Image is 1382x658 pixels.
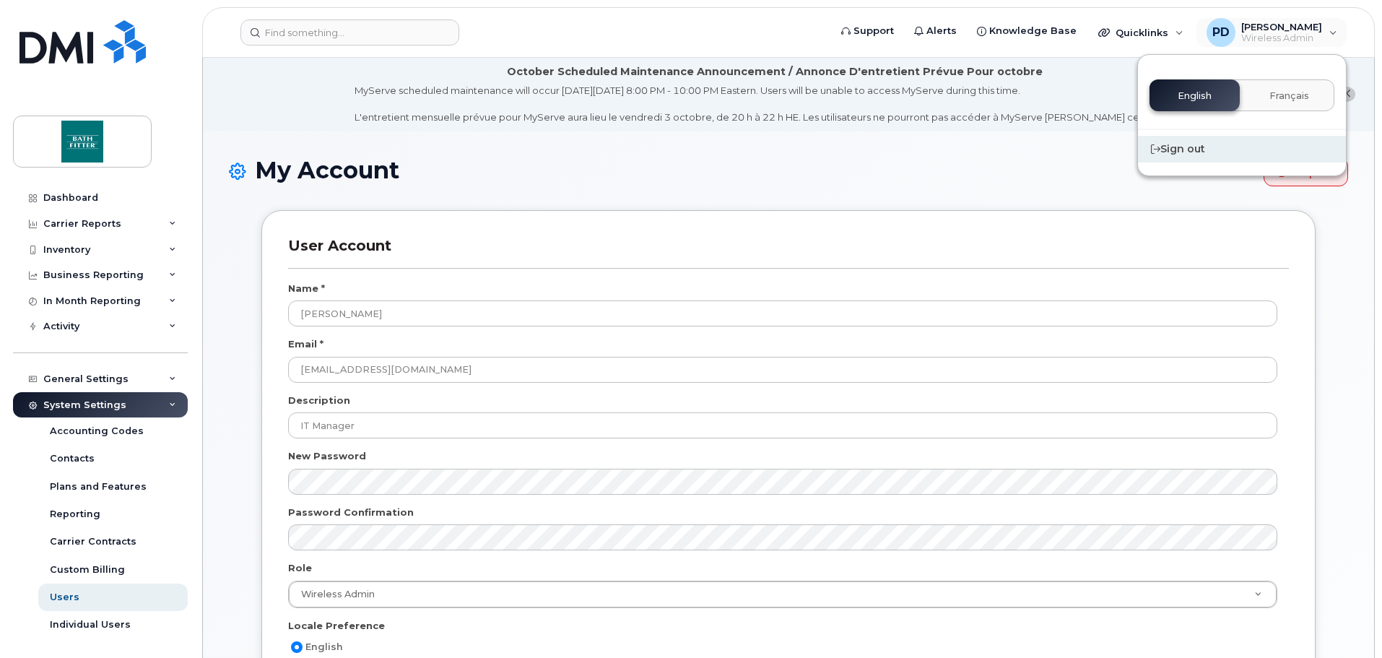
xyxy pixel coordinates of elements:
[1138,136,1346,163] div: Sign out
[305,641,343,652] span: English
[355,84,1196,124] div: MyServe scheduled maintenance will occur [DATE][DATE] 8:00 PM - 10:00 PM Eastern. Users will be u...
[288,237,1289,268] h3: User Account
[288,506,414,519] label: Password Confirmation
[1269,90,1309,102] span: Français
[288,449,366,463] label: New Password
[288,337,323,351] label: Email *
[292,588,375,601] span: Wireless Admin
[289,581,1277,607] a: Wireless Admin
[288,561,312,575] label: Role
[288,619,385,633] label: Locale Preference
[229,157,1348,187] h1: My Account
[291,641,303,653] input: English
[288,282,325,295] label: Name *
[288,394,350,407] label: Description
[507,64,1043,79] div: October Scheduled Maintenance Announcement / Annonce D'entretient Prévue Pour octobre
